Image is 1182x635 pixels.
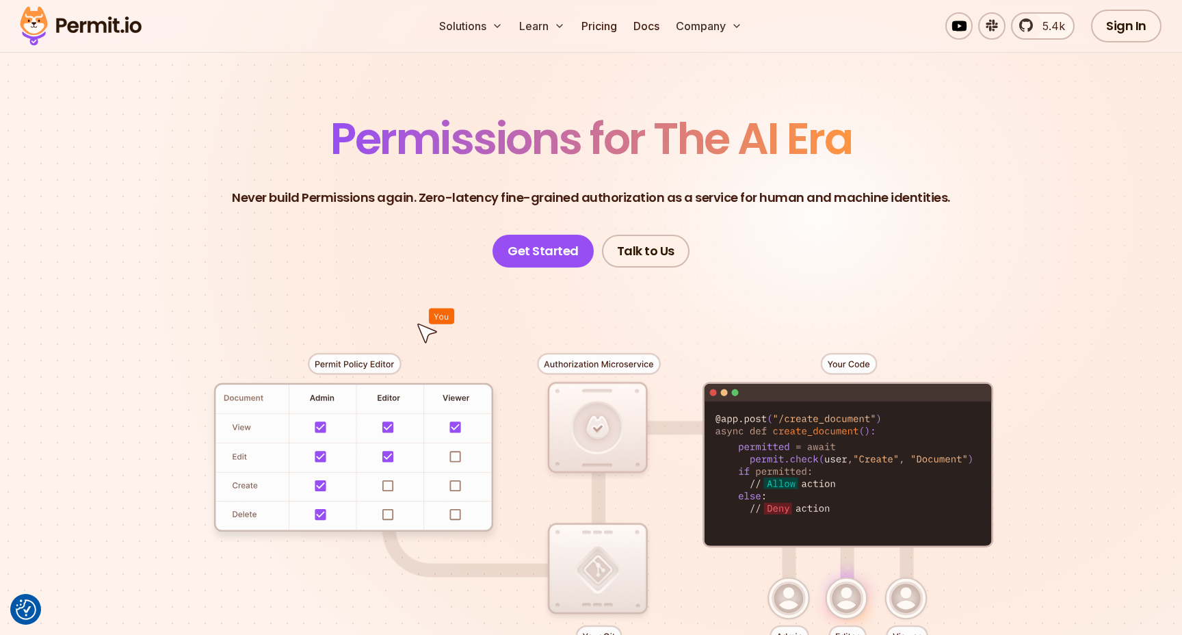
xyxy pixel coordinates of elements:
a: Sign In [1091,10,1161,42]
p: Never build Permissions again. Zero-latency fine-grained authorization as a service for human and... [232,188,950,207]
a: Docs [628,12,665,40]
button: Company [670,12,748,40]
a: Get Started [492,235,594,268]
button: Solutions [434,12,508,40]
img: Revisit consent button [16,599,36,620]
span: Permissions for The AI Era [330,108,852,169]
button: Learn [514,12,570,40]
button: Consent Preferences [16,599,36,620]
a: Pricing [576,12,622,40]
img: Permit logo [14,3,148,49]
a: Talk to Us [602,235,689,268]
span: 5.4k [1034,18,1065,34]
a: 5.4k [1011,12,1075,40]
